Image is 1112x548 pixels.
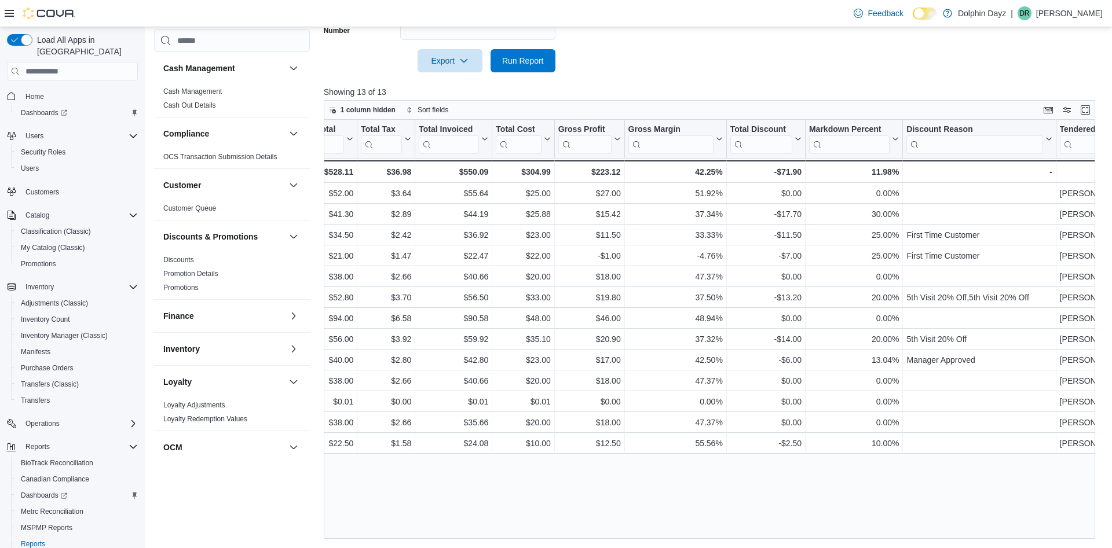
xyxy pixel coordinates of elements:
div: Gross Margin [628,124,713,135]
h3: Finance [163,310,194,322]
div: Gross Profit [558,124,611,154]
span: Inventory Count [21,315,70,324]
span: Metrc Reconciliation [21,507,83,516]
button: Compliance [163,128,284,139]
span: Classification (Classic) [16,225,138,238]
div: 30.00% [809,208,899,222]
span: Promotions [16,257,138,271]
div: $21.00 [303,249,353,263]
span: Adjustments (Classic) [21,299,88,308]
div: $94.00 [303,312,353,326]
span: Inventory Count [16,312,138,326]
div: Gross Margin [628,124,713,154]
button: Cash Management [163,62,284,74]
p: [PERSON_NAME] [1036,6,1103,20]
button: Cash Management [287,61,301,75]
a: Inventory Count [16,312,75,326]
div: $34.50 [303,229,353,242]
a: Dashboards [12,105,142,121]
button: Purchase Orders [12,360,142,376]
div: Discount Reason [906,124,1042,154]
button: Enter fullscreen [1078,103,1092,117]
span: Classification (Classic) [21,227,91,236]
div: 25.00% [809,229,899,242]
span: Users [21,164,39,173]
button: Manifests [12,344,142,360]
span: Promotion Details [163,269,218,278]
a: Classification (Classic) [16,225,96,238]
span: Catalog [25,211,49,220]
button: My Catalog (Classic) [12,240,142,256]
a: Promotions [163,284,199,292]
button: Reports [21,440,54,454]
button: Gross Profit [558,124,620,154]
button: Catalog [2,207,142,223]
span: Sort fields [418,105,448,115]
span: My Catalog (Classic) [16,241,138,255]
div: $25.00 [496,187,550,201]
a: Transfers (Classic) [16,377,83,391]
span: 1 column hidden [341,105,396,115]
button: Users [21,129,48,143]
a: Loyalty Adjustments [163,401,225,409]
div: $2.42 [361,229,411,242]
div: 11.98% [809,165,899,179]
div: Subtotal [303,124,344,154]
div: $44.19 [419,208,488,222]
button: MSPMP Reports [12,520,142,536]
div: $550.09 [419,165,488,179]
div: $38.00 [303,374,353,388]
div: -4.76% [628,249,722,263]
button: Users [2,128,142,144]
span: Security Roles [21,148,65,157]
a: Feedback [849,2,908,25]
button: Total Invoiced [419,124,488,154]
button: Classification (Classic) [12,223,142,240]
div: -$17.70 [730,208,802,222]
div: Customer [154,201,310,220]
a: Dashboards [12,487,142,503]
button: Export [418,49,482,72]
div: $36.98 [361,165,411,179]
button: Home [2,87,142,104]
span: Reports [25,442,50,451]
img: Cova [23,8,75,19]
div: - [906,165,1052,179]
span: BioTrack Reconciliation [16,456,138,470]
div: $55.64 [419,187,488,201]
button: Sort fields [401,103,453,117]
div: -$13.20 [730,291,802,305]
a: Cash Management [163,87,222,95]
div: $36.92 [419,229,488,242]
span: Catalog [21,208,138,222]
div: $19.80 [558,291,621,305]
div: 42.25% [628,165,722,179]
div: $27.00 [558,187,621,201]
div: Total Invoiced [419,124,479,154]
div: $25.88 [496,208,550,222]
div: -$14.00 [730,333,802,347]
span: Security Roles [16,145,138,159]
span: Manifests [16,345,138,359]
button: Loyalty [287,375,301,389]
span: Inventory [21,280,138,294]
div: -$6.00 [730,354,802,367]
div: -$71.90 [730,165,802,179]
div: Total Tax [361,124,402,154]
div: $23.00 [496,229,550,242]
button: Inventory [287,342,301,356]
a: Dashboards [16,488,72,502]
button: Transfers [12,392,142,409]
div: $52.00 [303,187,353,201]
button: Inventory [163,343,284,355]
div: Total Invoiced [419,124,479,135]
h3: OCM [163,442,182,453]
button: Subtotal [303,124,353,154]
button: OCM [287,440,301,454]
button: Total Tax [361,124,411,154]
div: Discounts & Promotions [154,253,310,299]
a: OCS Transaction Submission Details [163,153,277,161]
button: Operations [21,417,64,431]
button: Operations [2,415,142,432]
a: Users [16,161,43,175]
